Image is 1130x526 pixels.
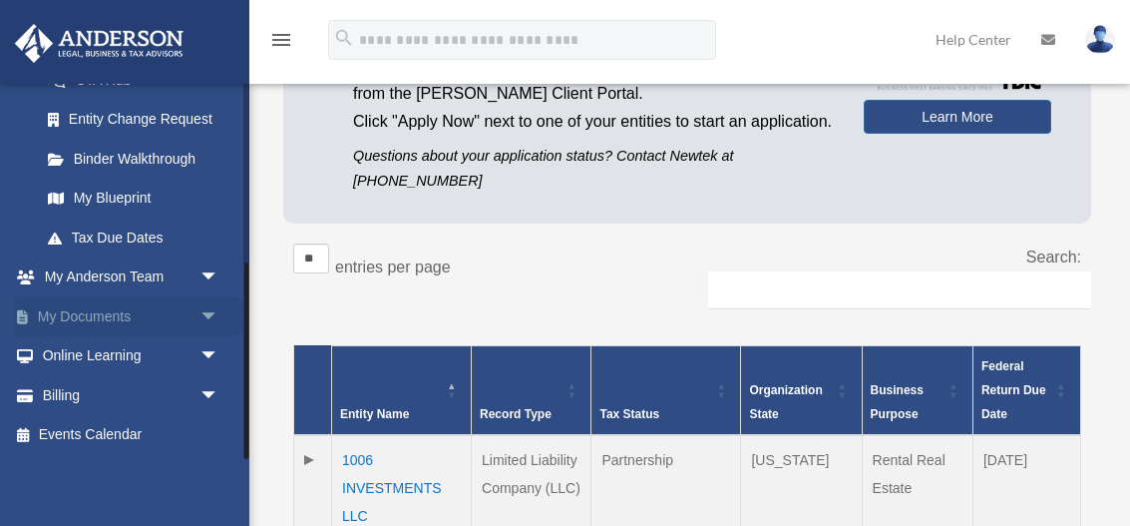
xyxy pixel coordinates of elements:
a: My Documentsarrow_drop_down [14,296,249,336]
span: Tax Status [599,407,659,421]
p: Click "Apply Now" next to one of your entities to start an application. [353,108,834,136]
th: Organization State: Activate to sort [741,345,862,435]
span: Federal Return Due Date [981,359,1046,421]
a: Binder Walkthrough [28,139,239,179]
span: arrow_drop_down [199,296,239,337]
th: Tax Status: Activate to sort [591,345,741,435]
th: Record Type: Activate to sort [472,345,591,435]
th: Federal Return Due Date: Activate to sort [972,345,1080,435]
a: Tax Due Dates [28,218,239,258]
p: Questions about your application status? Contact Newtek at [PHONE_NUMBER] [353,144,834,194]
label: Search: [1026,249,1081,265]
a: Learn More [864,100,1051,134]
label: entries per page [335,259,451,275]
a: Online Learningarrow_drop_down [14,336,249,376]
span: Business Purpose [871,383,924,421]
span: Organization State [749,383,822,421]
span: arrow_drop_down [199,336,239,377]
img: Anderson Advisors Platinum Portal [9,24,189,63]
a: menu [269,35,293,52]
a: Entity Change Request [28,100,239,140]
th: Business Purpose: Activate to sort [862,345,972,435]
th: Entity Name: Activate to invert sorting [332,345,472,435]
img: User Pic [1085,25,1115,54]
span: arrow_drop_down [199,258,239,298]
span: Record Type [480,407,552,421]
a: Billingarrow_drop_down [14,375,249,415]
a: My Anderson Teamarrow_drop_down [14,258,249,297]
i: search [333,27,355,49]
span: Entity Name [340,407,409,421]
i: menu [269,28,293,52]
a: Events Calendar [14,415,249,455]
a: My Blueprint [28,179,239,219]
span: arrow_drop_down [199,375,239,416]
